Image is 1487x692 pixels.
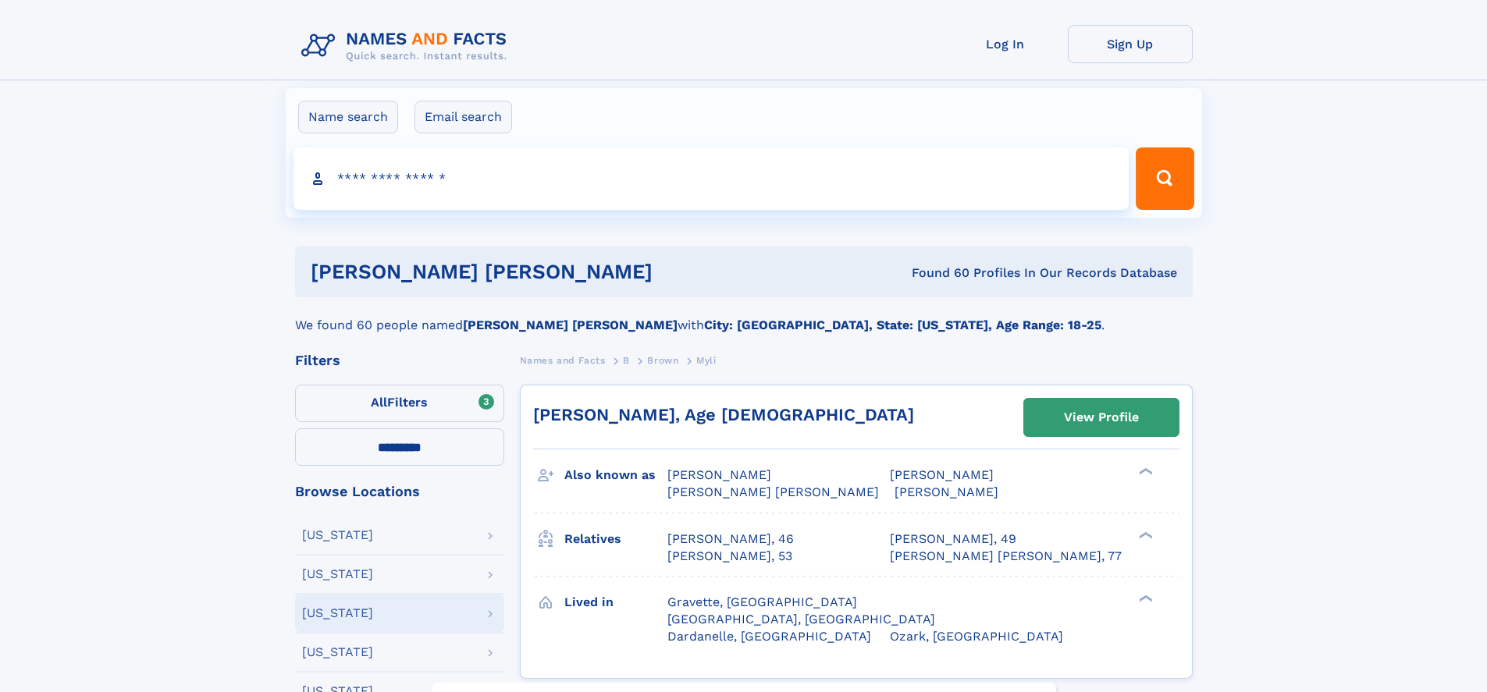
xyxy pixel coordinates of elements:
[696,355,716,366] span: Myli
[533,405,914,424] a: [PERSON_NAME], Age [DEMOGRAPHIC_DATA]
[890,629,1063,644] span: Ozark, [GEOGRAPHIC_DATA]
[1064,399,1139,435] div: View Profile
[1135,593,1154,603] div: ❯
[463,318,678,332] b: [PERSON_NAME] [PERSON_NAME]
[295,25,520,67] img: Logo Names and Facts
[667,629,871,644] span: Dardanelle, [GEOGRAPHIC_DATA]
[667,594,857,609] span: Gravette, [GEOGRAPHIC_DATA]
[647,355,678,366] span: Brown
[1068,25,1193,63] a: Sign Up
[302,529,373,541] div: [US_STATE]
[302,646,373,658] div: [US_STATE]
[667,531,794,548] a: [PERSON_NAME], 46
[667,484,879,499] span: [PERSON_NAME] [PERSON_NAME]
[890,467,994,482] span: [PERSON_NAME]
[647,350,678,370] a: Brown
[293,147,1129,210] input: search input
[295,484,504,499] div: Browse Locations
[667,467,771,482] span: [PERSON_NAME]
[1135,530,1154,540] div: ❯
[295,353,504,367] div: Filters
[1024,399,1179,436] a: View Profile
[704,318,1101,332] b: City: [GEOGRAPHIC_DATA], State: [US_STATE], Age Range: 18-25
[1135,467,1154,477] div: ❯
[295,297,1193,335] div: We found 60 people named with .
[295,385,504,422] label: Filters
[311,262,782,282] h1: [PERSON_NAME] [PERSON_NAME]
[564,462,667,488] h3: Also known as
[895,484,998,499] span: [PERSON_NAME]
[943,25,1068,63] a: Log In
[520,350,606,370] a: Names and Facts
[623,350,630,370] a: B
[667,548,792,565] a: [PERSON_NAME], 53
[623,355,630,366] span: B
[298,101,398,133] label: Name search
[371,395,387,410] span: All
[414,101,512,133] label: Email search
[564,526,667,552] h3: Relatives
[302,607,373,619] div: [US_STATE]
[890,531,1016,548] a: [PERSON_NAME], 49
[1136,147,1194,210] button: Search Button
[302,568,373,580] div: [US_STATE]
[667,612,935,626] span: [GEOGRAPHIC_DATA], [GEOGRAPHIC_DATA]
[890,548,1122,565] a: [PERSON_NAME] [PERSON_NAME], 77
[564,589,667,616] h3: Lived in
[782,264,1177,282] div: Found 60 Profiles In Our Records Database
